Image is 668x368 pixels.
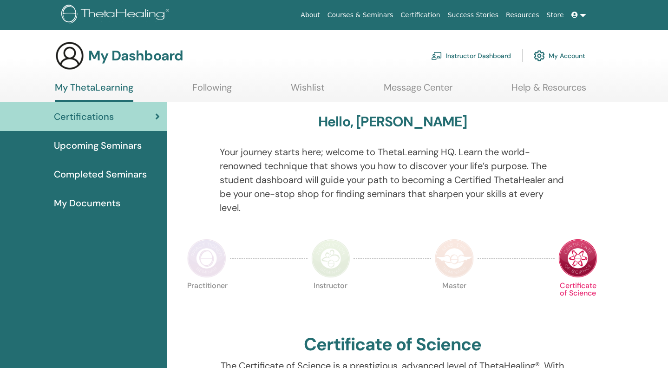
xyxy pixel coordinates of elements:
a: Courses & Seminars [324,7,397,24]
a: Message Center [384,82,452,100]
img: Practitioner [187,239,226,278]
a: My Account [534,46,585,66]
a: Wishlist [291,82,325,100]
span: Certifications [54,110,114,124]
a: Following [192,82,232,100]
a: Resources [502,7,543,24]
img: Certificate of Science [558,239,597,278]
span: My Documents [54,196,120,210]
p: Your journey starts here; welcome to ThetaLearning HQ. Learn the world-renowned technique that sh... [220,145,565,215]
h2: Certificate of Science [304,334,481,355]
a: Instructor Dashboard [431,46,511,66]
span: Completed Seminars [54,167,147,181]
img: chalkboard-teacher.svg [431,52,442,60]
p: Instructor [311,282,350,321]
a: Certification [397,7,444,24]
h3: My Dashboard [88,47,183,64]
a: Store [543,7,568,24]
h3: Hello, [PERSON_NAME] [318,113,467,130]
p: Certificate of Science [558,282,597,321]
a: About [297,7,323,24]
p: Master [435,282,474,321]
a: Success Stories [444,7,502,24]
img: Instructor [311,239,350,278]
img: cog.svg [534,48,545,64]
a: My ThetaLearning [55,82,133,102]
img: logo.png [61,5,172,26]
img: Master [435,239,474,278]
p: Practitioner [187,282,226,321]
img: generic-user-icon.jpg [55,41,85,71]
span: Upcoming Seminars [54,138,142,152]
a: Help & Resources [511,82,586,100]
